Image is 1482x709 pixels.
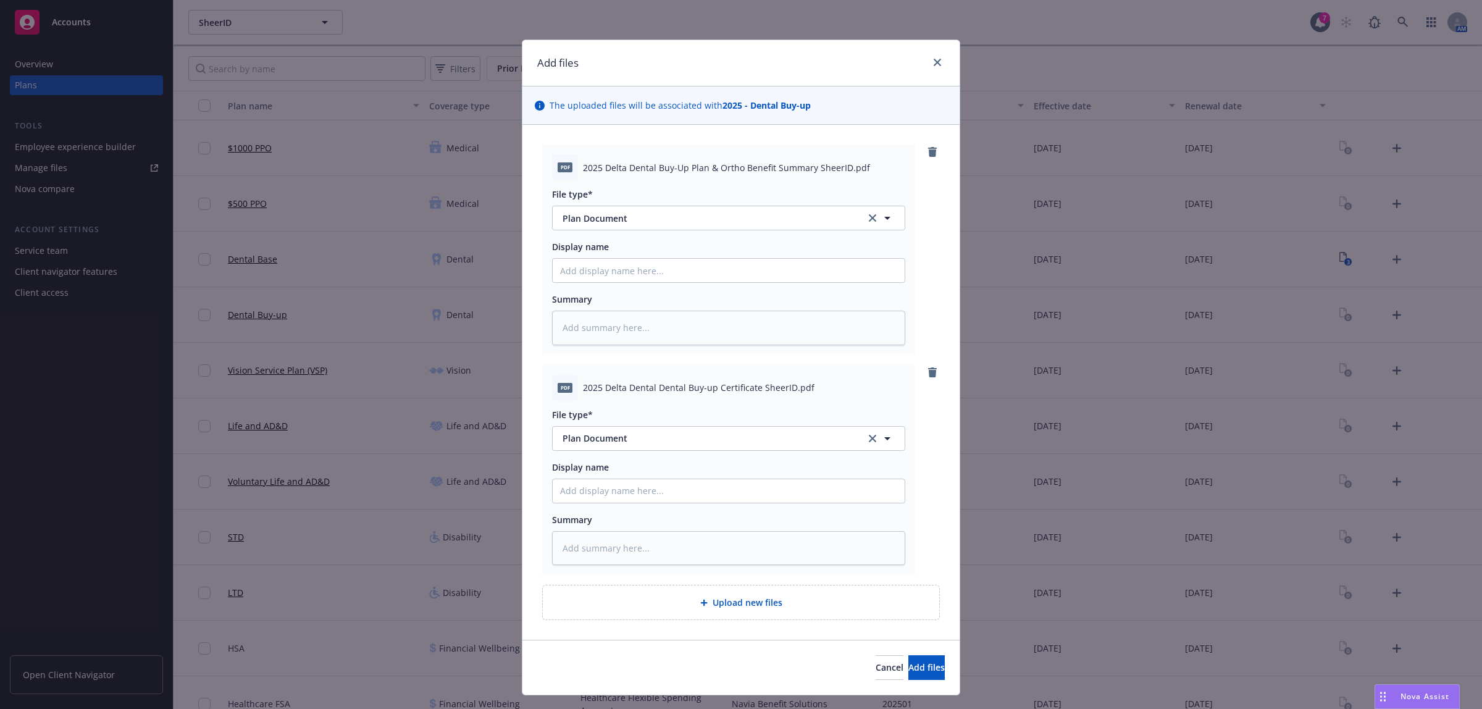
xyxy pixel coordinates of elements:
[552,426,905,451] button: Plan Documentclear selection
[552,514,592,526] span: Summary
[563,432,848,445] span: Plan Document
[563,212,848,225] span: Plan Document
[908,655,945,680] button: Add files
[552,293,592,305] span: Summary
[722,99,811,111] strong: 2025 - Dental Buy-up
[1400,691,1449,702] span: Nova Assist
[550,99,811,112] span: The uploaded files will be associated with
[876,655,903,680] button: Cancel
[865,431,880,446] a: clear selection
[542,585,940,620] div: Upload new files
[925,365,940,380] a: remove
[713,596,782,609] span: Upload new files
[1375,684,1460,709] button: Nova Assist
[537,55,579,71] h1: Add files
[583,161,870,174] span: 2025 Delta Dental Buy-Up Plan & Ortho Benefit Summary SheerID.pdf
[552,241,609,253] span: Display name
[930,55,945,70] a: close
[876,661,903,673] span: Cancel
[552,188,593,200] span: File type*
[552,206,905,230] button: Plan Documentclear selection
[553,259,905,282] input: Add display name here...
[558,383,572,392] span: pdf
[908,661,945,673] span: Add files
[553,479,905,503] input: Add display name here...
[925,145,940,159] a: remove
[583,381,814,394] span: 2025 Delta Dental Dental Buy-up Certificate SheerID.pdf
[1375,685,1391,708] div: Drag to move
[558,162,572,172] span: pdf
[865,211,880,225] a: clear selection
[552,461,609,473] span: Display name
[552,409,593,421] span: File type*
